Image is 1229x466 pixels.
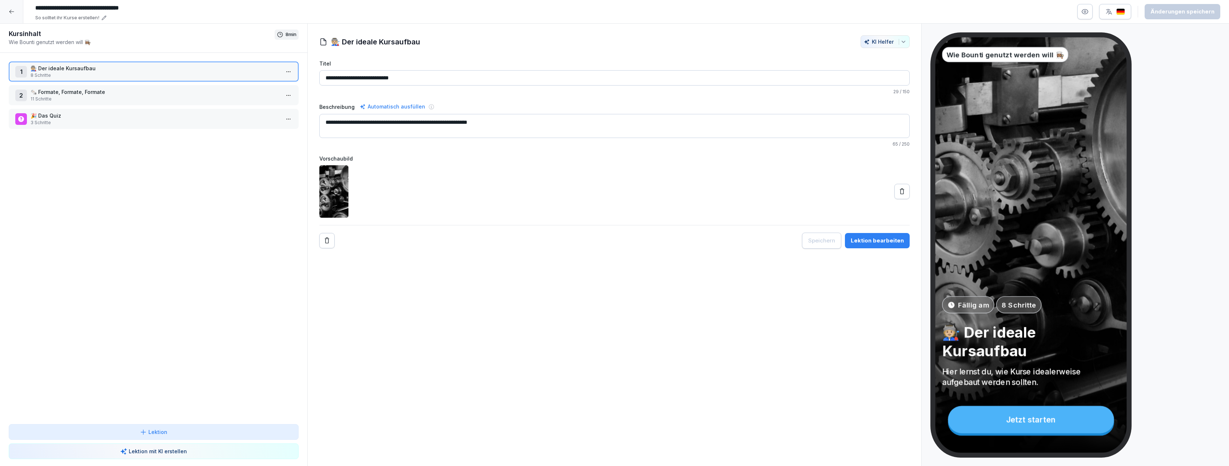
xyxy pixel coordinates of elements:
h1: 🧑🏼‍🏭 Der ideale Kursaufbau [331,36,420,47]
div: KI Helfer [864,39,906,45]
button: Lektion [9,424,299,440]
p: 🗞️ Formate, Formate, Formate [31,88,280,96]
div: Speichern [808,237,835,245]
div: Änderungen speichern [1150,8,1214,16]
p: 8 Schritte [1002,300,1036,310]
img: dp58qc44kiaue59c7onkdpi8.png [319,165,348,218]
label: Vorschaubild [319,155,910,162]
div: 1🧑🏼‍🏭 Der ideale Kursaufbau8 Schritte [9,62,299,82]
label: Titel [319,60,910,67]
div: 1 [15,66,27,78]
button: Lektion mit KI erstellen [9,443,299,459]
p: / 150 [319,88,910,95]
img: de.svg [1116,8,1125,15]
p: / 250 [319,141,910,147]
p: 11 Schritte [31,96,280,102]
button: Änderungen speichern [1145,4,1220,19]
p: Lektion [148,428,167,436]
p: Lektion mit KI erstellen [129,447,187,455]
p: Wie Bounti genutzt werden will 👩🏽‍🍳 [946,50,1064,60]
p: Wie Bounti genutzt werden will 👩🏽‍🍳 [9,38,275,46]
p: 8 Schritte [31,72,280,79]
button: Speichern [802,233,841,249]
div: 🎉 Das Quiz3 Schritte [9,109,299,129]
label: Beschreibung [319,103,355,111]
p: 🧑🏼‍🏭 Der ideale Kursaufbau [942,323,1120,360]
div: Automatisch ausfüllen [358,102,427,111]
div: Lektion bearbeiten [851,237,904,245]
div: 2🗞️ Formate, Formate, Formate11 Schritte [9,85,299,105]
p: 8 min [286,31,296,38]
p: Hier lernst du, wie Kurse idealerweise aufgebaut werden sollten. [942,366,1120,387]
span: 65 [893,141,898,147]
button: Lektion bearbeiten [845,233,910,248]
button: Remove [319,233,335,248]
span: 29 [893,89,899,94]
p: 3 Schritte [31,119,280,126]
button: KI Helfer [861,35,910,48]
div: Jetzt starten [948,406,1114,433]
p: 🧑🏼‍🏭 Der ideale Kursaufbau [31,64,280,72]
div: 2 [15,90,27,101]
p: Fällig am [958,300,989,310]
p: 🎉 Das Quiz [31,112,280,119]
h1: Kursinhalt [9,29,275,38]
p: So solltet ihr Kurse erstellen! [35,14,99,21]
